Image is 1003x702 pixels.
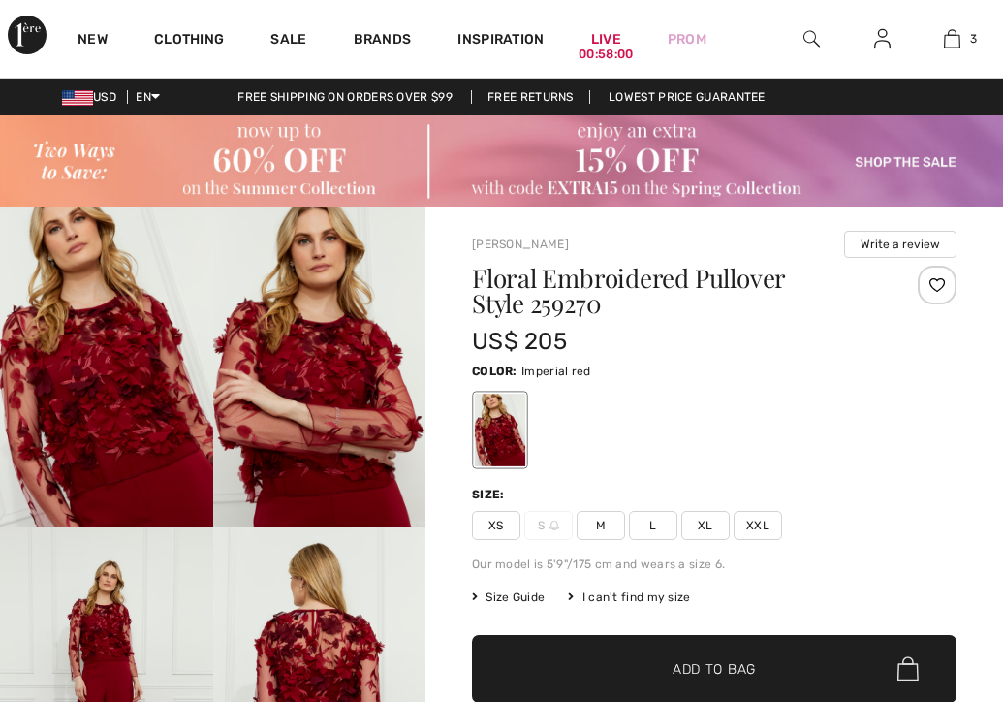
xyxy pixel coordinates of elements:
[874,27,891,50] img: My Info
[472,486,509,503] div: Size:
[472,365,517,378] span: Color:
[222,90,468,104] a: Free shipping on orders over $99
[270,31,306,51] a: Sale
[471,90,590,104] a: Free Returns
[629,511,677,540] span: L
[154,31,224,51] a: Clothing
[681,511,730,540] span: XL
[549,521,559,530] img: ring-m.svg
[213,207,426,526] img: Floral Embroidered Pullover Style 259270. 2
[136,90,160,104] span: EN
[457,31,544,51] span: Inspiration
[472,589,545,606] span: Size Guide
[970,30,977,48] span: 3
[78,31,108,51] a: New
[579,46,633,64] div: 00:58:00
[472,511,520,540] span: XS
[591,29,621,49] a: Live00:58:00
[897,656,919,682] img: Bag.svg
[62,90,124,104] span: USD
[8,16,47,54] img: 1ère Avenue
[668,29,706,49] a: Prom
[577,511,625,540] span: M
[475,394,525,466] div: Imperial red
[472,238,569,251] a: [PERSON_NAME]
[354,31,412,51] a: Brands
[521,365,591,378] span: Imperial red
[844,231,956,258] button: Write a review
[919,27,987,50] a: 3
[734,511,782,540] span: XXL
[568,589,690,606] div: I can't find my size
[472,556,956,573] div: Our model is 5'9"/175 cm and wears a size 6.
[673,658,756,679] span: Add to Bag
[859,27,906,51] a: Sign In
[803,27,820,50] img: search the website
[944,27,960,50] img: My Bag
[472,266,876,316] h1: Floral Embroidered Pullover Style 259270
[472,328,567,355] span: US$ 205
[524,511,573,540] span: S
[62,90,93,106] img: US Dollar
[16,471,136,690] iframe: Small video preview of a live video
[593,90,781,104] a: Lowest Price Guarantee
